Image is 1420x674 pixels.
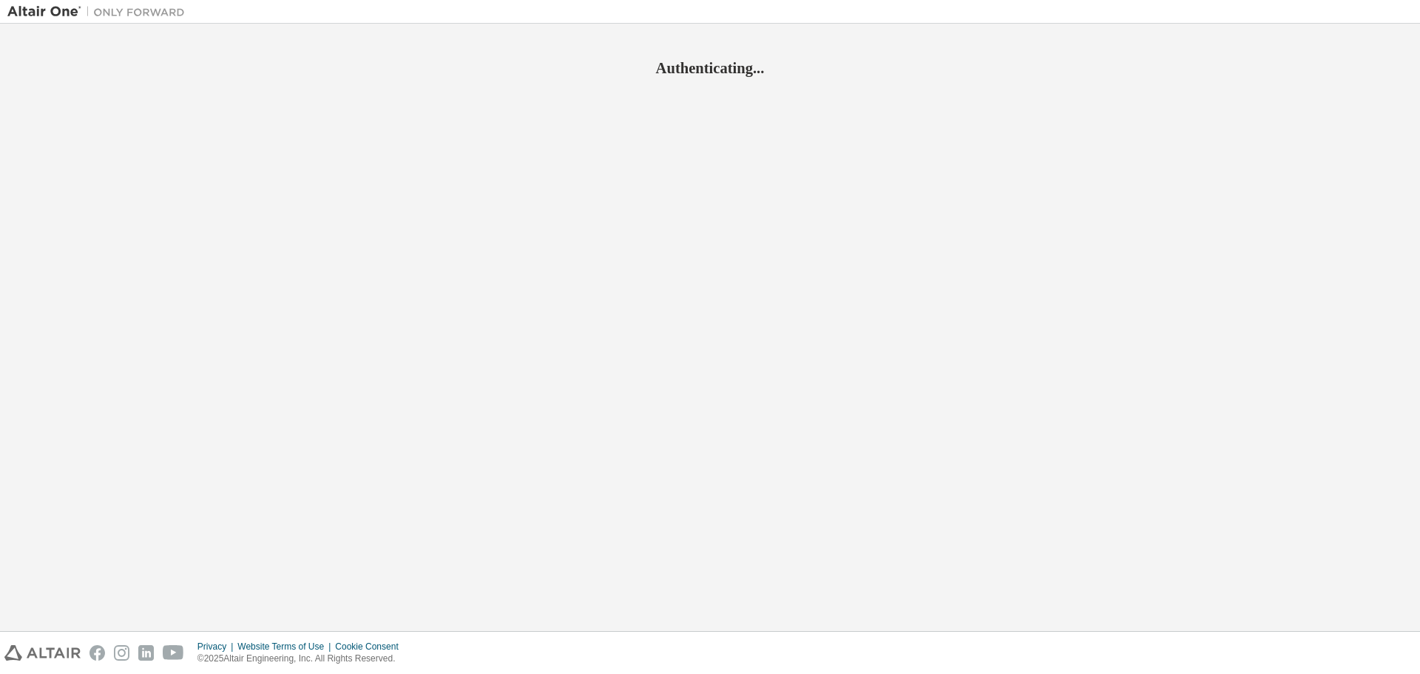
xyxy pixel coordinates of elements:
img: youtube.svg [163,645,184,661]
img: facebook.svg [89,645,105,661]
div: Website Terms of Use [237,641,335,653]
div: Privacy [197,641,237,653]
h2: Authenticating... [7,58,1413,78]
div: Cookie Consent [335,641,407,653]
img: altair_logo.svg [4,645,81,661]
img: linkedin.svg [138,645,154,661]
img: Altair One [7,4,192,19]
p: © 2025 Altair Engineering, Inc. All Rights Reserved. [197,653,408,665]
img: instagram.svg [114,645,129,661]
